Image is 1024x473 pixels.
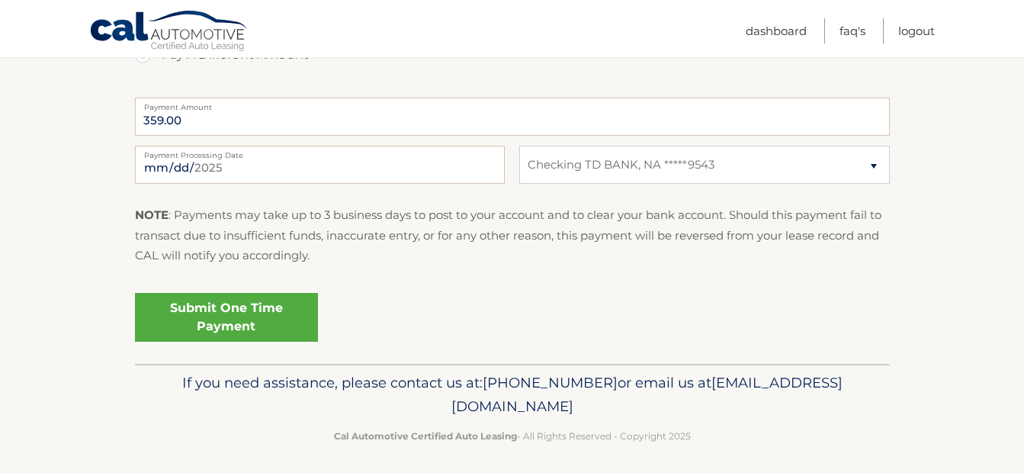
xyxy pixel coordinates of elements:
[145,428,880,444] p: - All Rights Reserved - Copyright 2025
[746,18,807,43] a: Dashboard
[145,371,880,420] p: If you need assistance, please contact us at: or email us at
[334,430,517,442] strong: Cal Automotive Certified Auto Leasing
[135,146,505,158] label: Payment Processing Date
[89,10,249,54] a: Cal Automotive
[135,146,505,184] input: Payment Date
[898,18,935,43] a: Logout
[135,293,318,342] a: Submit One Time Payment
[483,374,618,391] span: [PHONE_NUMBER]
[839,18,865,43] a: FAQ's
[135,98,890,136] input: Payment Amount
[135,205,890,265] p: : Payments may take up to 3 business days to post to your account and to clear your bank account....
[135,98,890,110] label: Payment Amount
[135,208,169,222] strong: NOTE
